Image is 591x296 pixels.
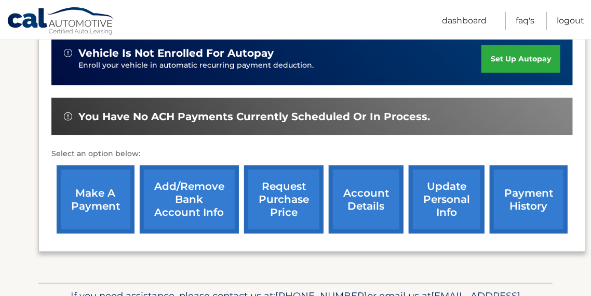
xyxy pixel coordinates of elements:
img: alert-white.svg [64,112,72,121]
p: Enroll your vehicle in automatic recurring payment deduction. [78,60,481,71]
span: vehicle is not enrolled for autopay [78,47,274,60]
a: Cal Automotive [7,7,116,37]
a: make a payment [57,165,135,234]
a: Dashboard [442,12,487,30]
a: set up autopay [481,45,560,73]
a: Logout [557,12,584,30]
a: Add/Remove bank account info [140,165,239,234]
a: FAQ's [516,12,534,30]
a: request purchase price [244,165,324,234]
a: account details [329,165,404,234]
p: Select an option below: [51,148,573,160]
span: You have no ACH payments currently scheduled or in process. [78,110,430,123]
a: update personal info [409,165,485,234]
img: alert-white.svg [64,49,72,57]
a: payment history [490,165,568,234]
